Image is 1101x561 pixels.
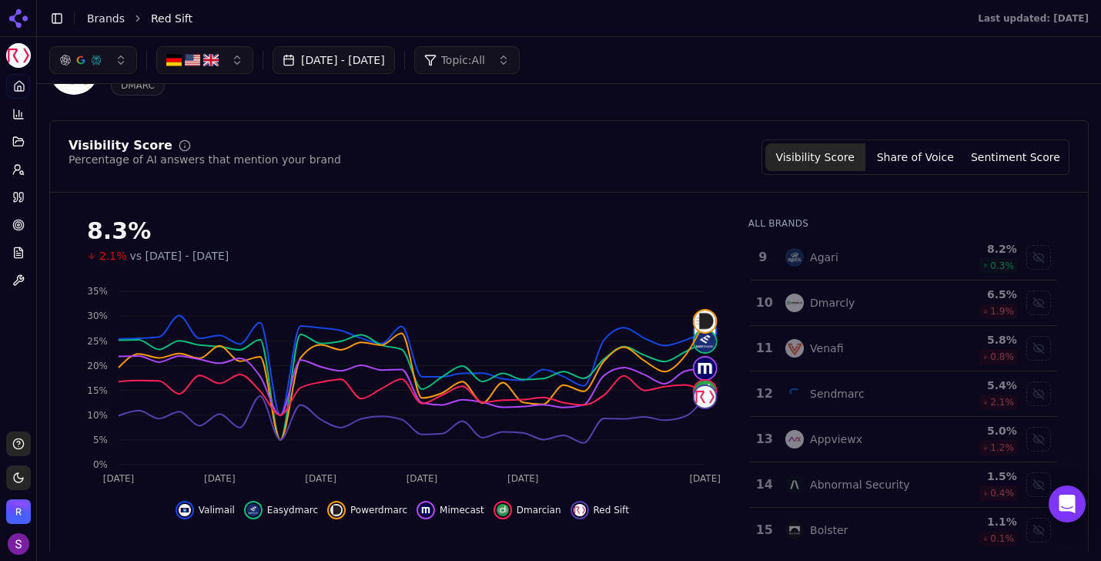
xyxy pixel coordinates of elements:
tspan: 5% [93,435,108,445]
img: dmarcian [497,504,509,516]
img: valimail [179,504,191,516]
span: 0.1 % [990,532,1014,545]
button: Sentiment Score [965,143,1066,171]
div: 1.1 % [939,514,1017,529]
tr: 10dmarclyDmarcly6.5%1.9%Show dmarcly data [750,280,1057,326]
div: Visibility Score [69,139,172,152]
tr: 9agariAgari8.2%0.3%Show agari data [750,235,1057,280]
tspan: 15% [87,385,108,396]
img: bolster [785,521,804,539]
img: easydmarc [694,331,716,352]
tspan: [DATE] [507,473,539,484]
img: United Kingdom [203,52,219,68]
img: Stewart Mohammadi [8,533,29,555]
span: Easydmarc [267,504,318,516]
button: Hide valimail data [176,501,235,519]
a: Brands [87,12,125,25]
div: 6.5 % [939,287,1017,302]
tr: 14abnormal securityAbnormal Security1.5%0.4%Show abnormal security data [750,462,1057,508]
button: Show bolster data [1026,518,1051,543]
div: Bolster [810,522,848,538]
img: powerdmarc [694,311,716,332]
span: 2.1% [99,248,127,264]
div: Sendmarc [810,386,865,401]
tr: 12sendmarcSendmarc5.4%2.1%Show sendmarc data [750,371,1057,417]
div: 12 [756,385,770,403]
tspan: [DATE] [204,473,236,484]
div: 15 [756,521,770,539]
tspan: [DATE] [407,473,438,484]
img: mimecast [694,358,716,379]
tspan: [DATE] [103,473,135,484]
img: powerdmarc [330,504,343,516]
div: Open Intercom Messenger [1049,485,1086,522]
tr: 11venafiVenafi5.8%0.8%Show venafi data [750,326,1057,371]
tspan: 35% [87,286,108,297]
div: 1.5 % [939,469,1017,484]
div: Percentage of AI answers that mention your brand [69,152,341,167]
div: Dmarcly [810,295,855,311]
button: Hide mimecast data [417,501,484,519]
span: 2.1 % [990,396,1014,408]
img: United States [185,52,200,68]
div: All Brands [748,217,1057,230]
button: Open organization switcher [6,499,31,524]
img: easydmarc [247,504,259,516]
div: Abnormal Security [810,477,909,492]
span: 0.4 % [990,487,1014,499]
button: Show sendmarc data [1026,381,1051,406]
button: Show abnormal security data [1026,472,1051,497]
img: red sift [574,504,586,516]
span: Dmarcian [517,504,561,516]
span: 1.2 % [990,442,1014,454]
button: Show dmarcly data [1026,291,1051,315]
span: 0.8 % [990,351,1014,363]
button: Show venafi data [1026,336,1051,361]
button: Hide red sift data [571,501,629,519]
button: Hide dmarcian data [494,501,561,519]
img: agari [785,248,804,267]
button: Share of Voice [865,143,965,171]
img: sendmarc [785,385,804,403]
img: mimecast [420,504,432,516]
div: Agari [810,250,838,265]
button: Hide easydmarc data [244,501,318,519]
button: Hide powerdmarc data [327,501,407,519]
div: 5.0 % [939,423,1017,438]
div: Appviewx [810,432,862,447]
div: 13 [756,430,770,448]
img: Germany [166,52,182,68]
button: Open user button [8,533,29,555]
tr: 13appviewxAppviewx5.0%1.2%Show appviewx data [750,417,1057,462]
tspan: 0% [93,459,108,470]
span: Valimail [199,504,235,516]
button: Show agari data [1026,245,1051,270]
tspan: 30% [87,311,108,321]
tspan: [DATE] [305,473,336,484]
div: 5.4 % [939,378,1017,393]
tspan: 10% [87,410,108,421]
div: 10 [756,294,770,312]
img: Red Sift [6,499,31,524]
div: Last updated: [DATE] [978,12,1089,25]
button: Visibility Score [765,143,865,171]
span: Red Sift [594,504,629,516]
img: venafi [785,339,804,358]
img: Red Sift [6,43,31,68]
span: Red Sift [151,11,192,26]
img: appviewx [785,430,804,448]
nav: breadcrumb [87,11,947,26]
div: 8.2 % [939,241,1017,257]
tr: 15bolsterBolster1.1%0.1%Show bolster data [750,508,1057,553]
span: vs [DATE] - [DATE] [130,248,229,264]
span: Powerdmarc [350,504,407,516]
div: 8.3% [87,217,718,245]
button: Current brand: Red Sift [6,43,31,68]
img: red sift [694,386,716,408]
div: Venafi [810,341,843,356]
button: Show appviewx data [1026,427,1051,452]
span: DMARC [111,76,165,96]
span: Topic: All [441,52,485,68]
div: 11 [756,339,770,358]
span: 1.9 % [990,305,1014,317]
